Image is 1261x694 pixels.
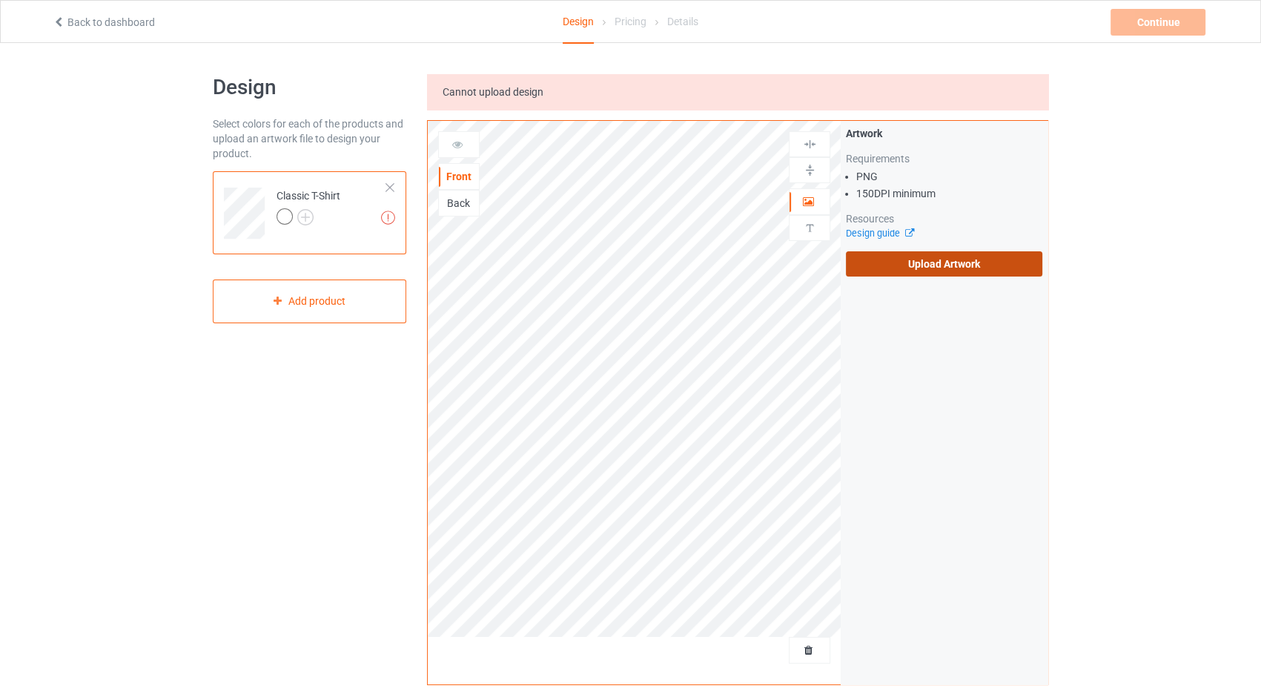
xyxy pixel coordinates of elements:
div: Select colors for each of the products and upload an artwork file to design your product. [213,116,406,161]
a: Back to dashboard [53,16,155,28]
div: Artwork [846,126,1042,141]
label: Upload Artwork [846,251,1042,277]
img: svg+xml;base64,PD94bWwgdmVyc2lvbj0iMS4wIiBlbmNvZGluZz0iVVRGLTgiPz4KPHN2ZyB3aWR0aD0iMjJweCIgaGVpZ2... [297,209,314,225]
a: Design guide [846,228,913,239]
div: Design [563,1,594,44]
li: PNG [856,169,1042,184]
div: Details [667,1,698,42]
h1: Design [213,74,406,101]
img: svg%3E%0A [803,137,817,151]
div: Back [439,196,479,211]
img: svg%3E%0A [803,163,817,177]
div: Resources [846,211,1042,226]
div: Add product [213,280,406,323]
div: Requirements [846,151,1042,166]
div: Classic T-Shirt [213,171,406,254]
div: Classic T-Shirt [277,188,340,224]
img: svg%3E%0A [803,221,817,235]
li: 150 DPI minimum [856,186,1042,201]
span: Cannot upload design [443,86,543,98]
div: Pricing [615,1,646,42]
div: Front [439,169,479,184]
img: exclamation icon [381,211,395,225]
